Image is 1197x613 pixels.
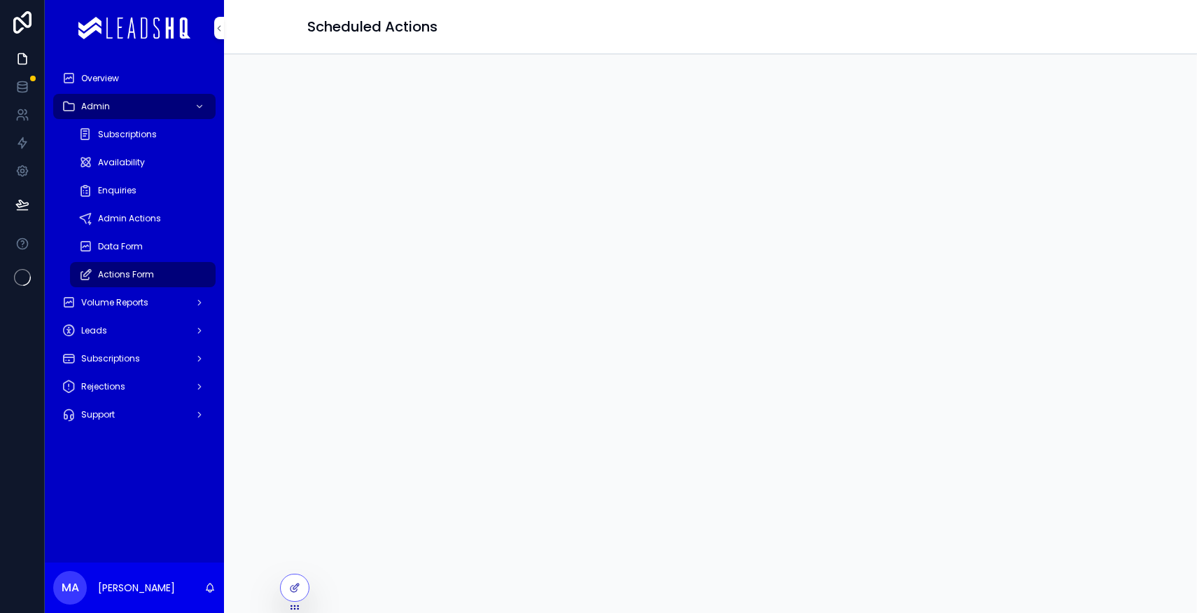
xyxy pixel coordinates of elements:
[70,150,216,175] a: Availability
[98,581,175,595] p: [PERSON_NAME]
[53,290,216,315] a: Volume Reports
[98,157,145,168] span: Availability
[62,579,79,596] span: MA
[70,178,216,203] a: Enquiries
[81,381,125,392] span: Rejections
[53,66,216,91] a: Overview
[45,56,224,446] div: scrollable content
[81,409,115,420] span: Support
[98,213,161,224] span: Admin Actions
[98,269,154,280] span: Actions Form
[81,101,110,112] span: Admin
[81,325,107,336] span: Leads
[81,353,140,364] span: Subscriptions
[81,73,119,84] span: Overview
[81,297,148,308] span: Volume Reports
[98,129,157,140] span: Subscriptions
[53,318,216,343] a: Leads
[53,402,216,427] a: Support
[70,262,216,287] a: Actions Form
[53,346,216,371] a: Subscriptions
[53,374,216,399] a: Rejections
[307,17,437,36] h1: Scheduled Actions
[70,122,216,147] a: Subscriptions
[53,94,216,119] a: Admin
[70,206,216,231] a: Admin Actions
[70,234,216,259] a: Data Form
[98,241,143,252] span: Data Form
[78,17,190,39] img: App logo
[98,185,136,196] span: Enquiries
